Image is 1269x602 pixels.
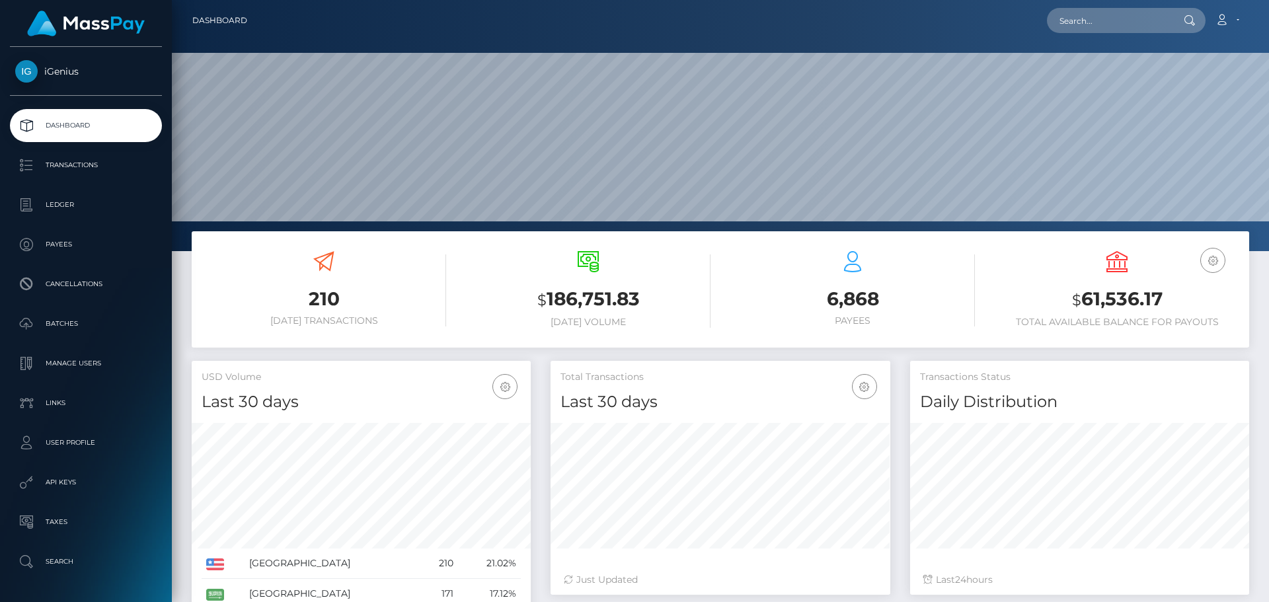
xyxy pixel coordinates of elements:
p: User Profile [15,433,157,453]
p: Payees [15,235,157,254]
p: Taxes [15,512,157,532]
a: Links [10,387,162,420]
small: $ [1072,291,1081,309]
img: MassPay Logo [27,11,145,36]
h3: 186,751.83 [466,286,711,313]
a: Cancellations [10,268,162,301]
h6: Payees [730,315,975,326]
h6: [DATE] Transactions [202,315,446,326]
span: 24 [955,574,966,585]
p: Dashboard [15,116,157,135]
div: Last hours [923,573,1236,587]
input: Search... [1047,8,1171,33]
a: Ledger [10,188,162,221]
h6: Total Available Balance for Payouts [995,317,1239,328]
p: Manage Users [15,354,157,373]
img: iGenius [15,60,38,83]
a: User Profile [10,426,162,459]
p: Ledger [15,195,157,215]
td: [GEOGRAPHIC_DATA] [245,548,420,579]
td: 210 [420,548,459,579]
h5: Transactions Status [920,371,1239,384]
h3: 6,868 [730,286,975,312]
p: API Keys [15,472,157,492]
h4: Last 30 days [560,391,880,414]
a: Dashboard [192,7,247,34]
h5: USD Volume [202,371,521,384]
h3: 210 [202,286,446,312]
p: Cancellations [15,274,157,294]
a: Search [10,545,162,578]
img: SA.png [206,589,224,601]
small: $ [537,291,547,309]
a: Manage Users [10,347,162,380]
a: Payees [10,228,162,261]
a: Dashboard [10,109,162,142]
a: Batches [10,307,162,340]
p: Transactions [15,155,157,175]
a: Taxes [10,506,162,539]
span: iGenius [10,65,162,77]
p: Search [15,552,157,572]
h4: Last 30 days [202,391,521,414]
p: Links [15,393,157,413]
a: Transactions [10,149,162,182]
p: Batches [15,314,157,334]
div: Just Updated [564,573,876,587]
img: US.png [206,558,224,570]
a: API Keys [10,466,162,499]
h4: Daily Distribution [920,391,1239,414]
h5: Total Transactions [560,371,880,384]
h3: 61,536.17 [995,286,1239,313]
td: 21.02% [458,548,521,579]
h6: [DATE] Volume [466,317,711,328]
